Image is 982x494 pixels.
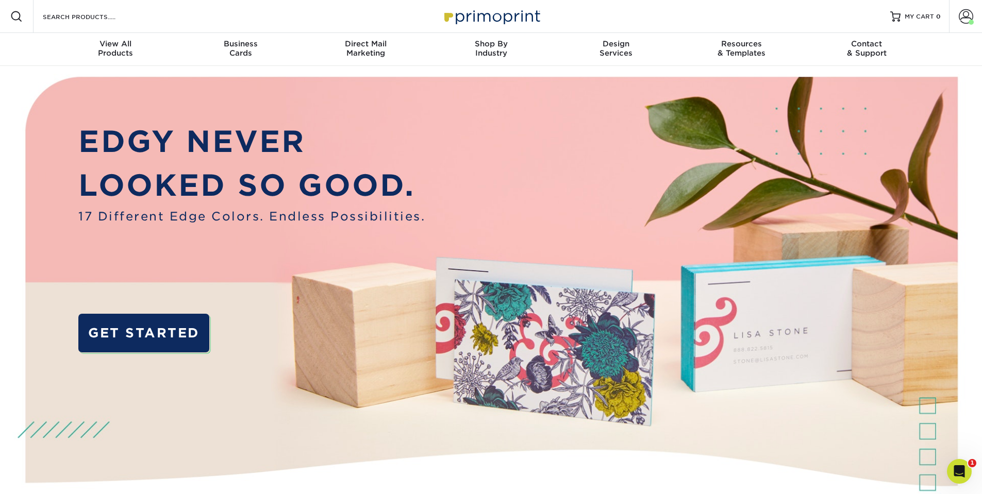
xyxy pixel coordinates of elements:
[804,39,929,48] span: Contact
[53,39,178,48] span: View All
[53,33,178,66] a: View AllProducts
[947,459,972,484] iframe: Intercom live chat
[679,39,804,48] span: Resources
[303,39,428,58] div: Marketing
[679,33,804,66] a: Resources& Templates
[428,39,554,48] span: Shop By
[679,39,804,58] div: & Templates
[968,459,976,467] span: 1
[554,33,679,66] a: DesignServices
[905,12,934,21] span: MY CART
[804,39,929,58] div: & Support
[440,5,543,27] img: Primoprint
[53,39,178,58] div: Products
[936,13,941,20] span: 0
[78,314,209,352] a: GET STARTED
[428,39,554,58] div: Industry
[554,39,679,48] span: Design
[303,39,428,48] span: Direct Mail
[428,33,554,66] a: Shop ByIndustry
[178,33,303,66] a: BusinessCards
[78,208,425,225] span: 17 Different Edge Colors. Endless Possibilities.
[78,163,425,208] p: LOOKED SO GOOD.
[804,33,929,66] a: Contact& Support
[554,39,679,58] div: Services
[178,39,303,48] span: Business
[78,120,425,164] p: EDGY NEVER
[42,10,142,23] input: SEARCH PRODUCTS.....
[178,39,303,58] div: Cards
[303,33,428,66] a: Direct MailMarketing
